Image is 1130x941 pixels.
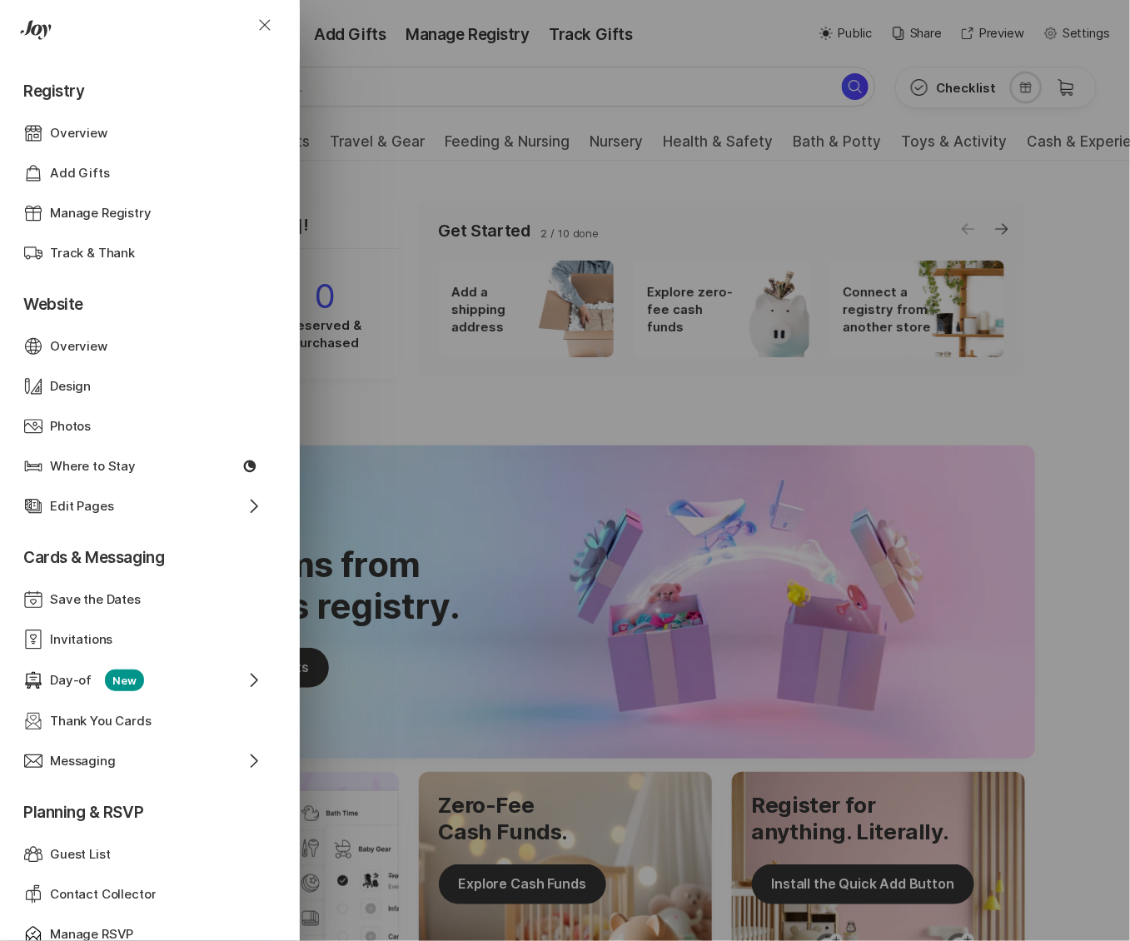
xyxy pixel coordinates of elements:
[23,446,270,486] a: Where to Stay
[23,526,270,580] p: Cards & Messaging
[50,497,114,516] p: Edit Pages
[50,417,91,436] p: Photos
[23,406,270,446] a: Photos
[23,153,270,193] a: Add Gifts
[50,244,135,263] p: Track & Thank
[23,326,270,366] a: Overview
[50,164,110,183] p: Add Gifts
[50,671,92,690] p: Day-of
[50,377,91,396] p: Design
[23,620,270,660] a: Invitations
[50,752,116,771] p: Messaging
[23,701,270,741] a: Thank You Cards
[23,834,270,874] a: Guest List
[23,193,270,233] a: Manage Registry
[50,337,107,356] p: Overview
[23,113,270,153] a: Overview
[23,874,270,914] a: Contact Collector
[50,885,156,904] p: Contact Collector
[23,233,270,273] a: Track & Thank
[50,630,112,650] p: Invitations
[23,781,270,834] p: Planning & RSVP
[23,273,270,326] p: Website
[50,124,107,143] p: Overview
[23,580,270,620] a: Save the Dates
[50,457,136,476] p: Where to Stay
[50,590,141,610] p: Save the Dates
[23,366,270,406] a: Design
[105,670,144,691] p: New
[23,60,270,113] p: Registry
[50,845,111,864] p: Guest List
[50,204,152,223] p: Manage Registry
[235,5,295,45] button: Close
[50,712,152,731] p: Thank You Cards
